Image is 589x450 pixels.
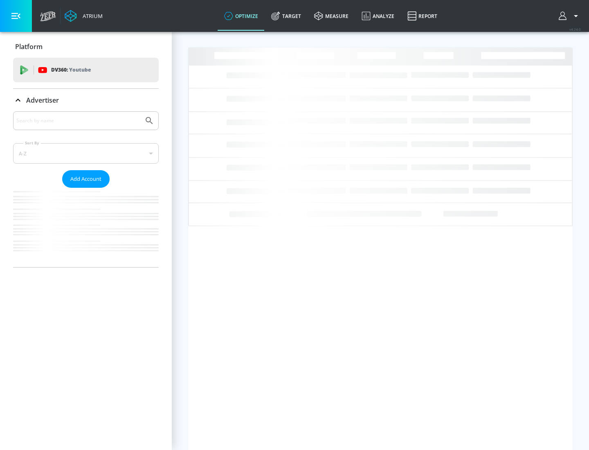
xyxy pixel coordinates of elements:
p: Platform [15,42,43,51]
p: Advertiser [26,96,59,105]
button: Add Account [62,170,110,188]
label: Sort By [23,140,41,146]
a: Analyze [355,1,401,31]
div: Advertiser [13,111,159,267]
input: Search by name [16,115,140,126]
a: Report [401,1,444,31]
div: DV360: Youtube [13,58,159,82]
span: v 4.24.0 [569,27,581,32]
nav: list of Advertiser [13,188,159,267]
div: Advertiser [13,89,159,112]
div: Platform [13,35,159,58]
a: Target [265,1,308,31]
a: optimize [218,1,265,31]
div: Atrium [79,12,103,20]
p: Youtube [69,65,91,74]
div: A-Z [13,143,159,164]
p: DV360: [51,65,91,74]
a: measure [308,1,355,31]
span: Add Account [70,174,101,184]
a: Atrium [65,10,103,22]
